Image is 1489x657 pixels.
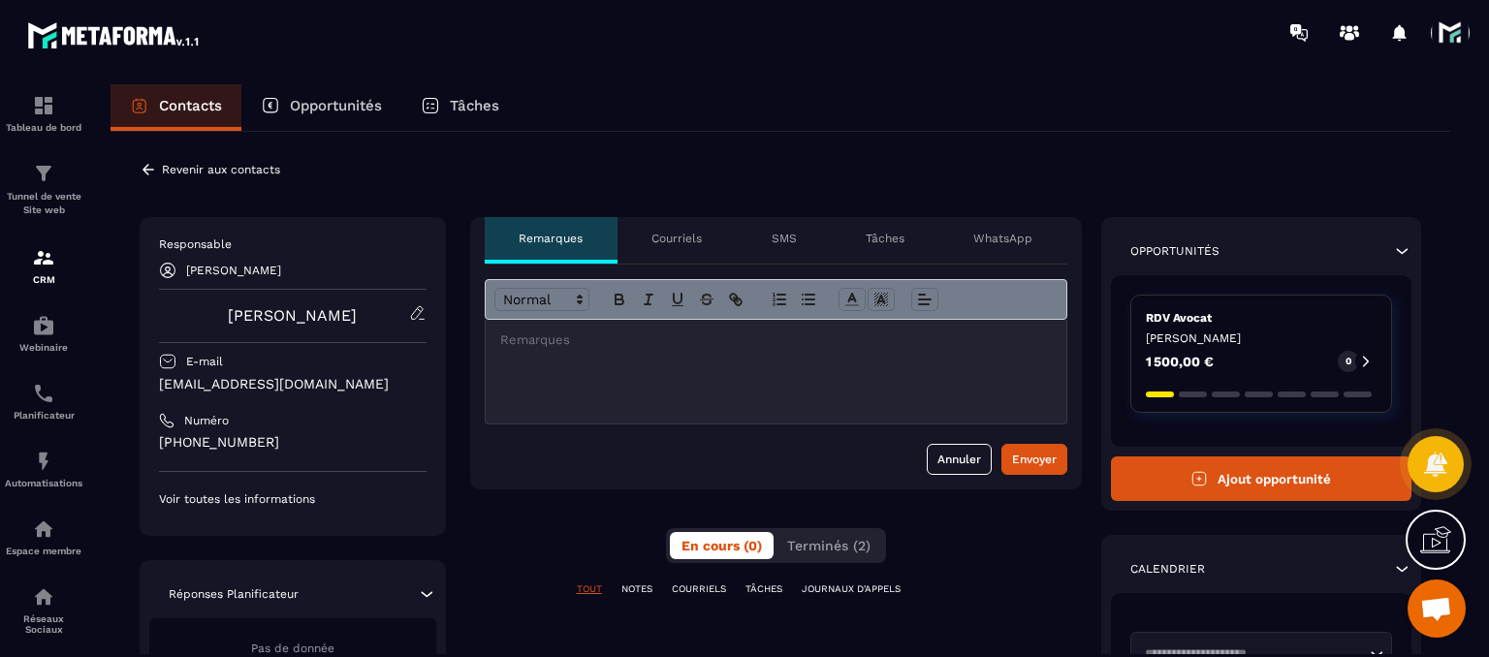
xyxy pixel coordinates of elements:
[32,246,55,269] img: formation
[5,571,82,649] a: social-networksocial-networkRéseaux Sociaux
[519,231,583,246] p: Remarques
[621,582,652,596] p: NOTES
[32,382,55,405] img: scheduler
[1111,456,1412,501] button: Ajout opportunité
[787,538,871,553] span: Terminés (2)
[927,444,992,475] button: Annuler
[5,410,82,421] p: Planificateur
[186,354,223,369] p: E-mail
[228,306,357,325] a: [PERSON_NAME]
[159,375,427,393] p: [EMAIL_ADDRESS][DOMAIN_NAME]
[251,641,334,655] span: Pas de donnée
[5,503,82,571] a: automationsautomationsEspace membre
[184,413,229,428] p: Numéro
[745,582,782,596] p: TÂCHES
[1146,330,1378,346] p: [PERSON_NAME]
[5,232,82,299] a: formationformationCRM
[401,84,519,131] a: Tâches
[32,517,55,541] img: automations
[670,532,774,559] button: En cours (0)
[1408,579,1466,638] div: Ouvrir le chat
[5,435,82,503] a: automationsautomationsAutomatisations
[802,582,901,596] p: JOURNAUX D'APPELS
[1346,355,1351,368] p: 0
[32,94,55,117] img: formation
[5,79,82,147] a: formationformationTableau de bord
[111,84,241,131] a: Contacts
[776,532,882,559] button: Terminés (2)
[290,97,382,114] p: Opportunités
[577,582,602,596] p: TOUT
[1130,561,1205,577] p: Calendrier
[27,17,202,52] img: logo
[186,264,281,277] p: [PERSON_NAME]
[1130,243,1220,259] p: Opportunités
[1146,310,1378,326] p: RDV Avocat
[5,147,82,232] a: formationformationTunnel de vente Site web
[32,450,55,473] img: automations
[450,97,499,114] p: Tâches
[1146,355,1214,368] p: 1 500,00 €
[5,546,82,556] p: Espace membre
[1001,444,1067,475] button: Envoyer
[241,84,401,131] a: Opportunités
[5,190,82,217] p: Tunnel de vente Site web
[5,342,82,353] p: Webinaire
[159,97,222,114] p: Contacts
[681,538,762,553] span: En cours (0)
[32,162,55,185] img: formation
[5,613,82,635] p: Réseaux Sociaux
[1012,450,1057,469] div: Envoyer
[159,433,427,452] p: [PHONE_NUMBER]
[162,163,280,176] p: Revenir aux contacts
[651,231,702,246] p: Courriels
[159,491,427,507] p: Voir toutes les informations
[5,122,82,133] p: Tableau de bord
[672,582,726,596] p: COURRIELS
[169,586,299,602] p: Réponses Planificateur
[32,585,55,609] img: social-network
[772,231,797,246] p: SMS
[159,236,427,252] p: Responsable
[5,299,82,367] a: automationsautomationsWebinaire
[5,478,82,488] p: Automatisations
[973,231,1032,246] p: WhatsApp
[32,314,55,337] img: automations
[5,367,82,435] a: schedulerschedulerPlanificateur
[5,274,82,285] p: CRM
[866,231,904,246] p: Tâches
